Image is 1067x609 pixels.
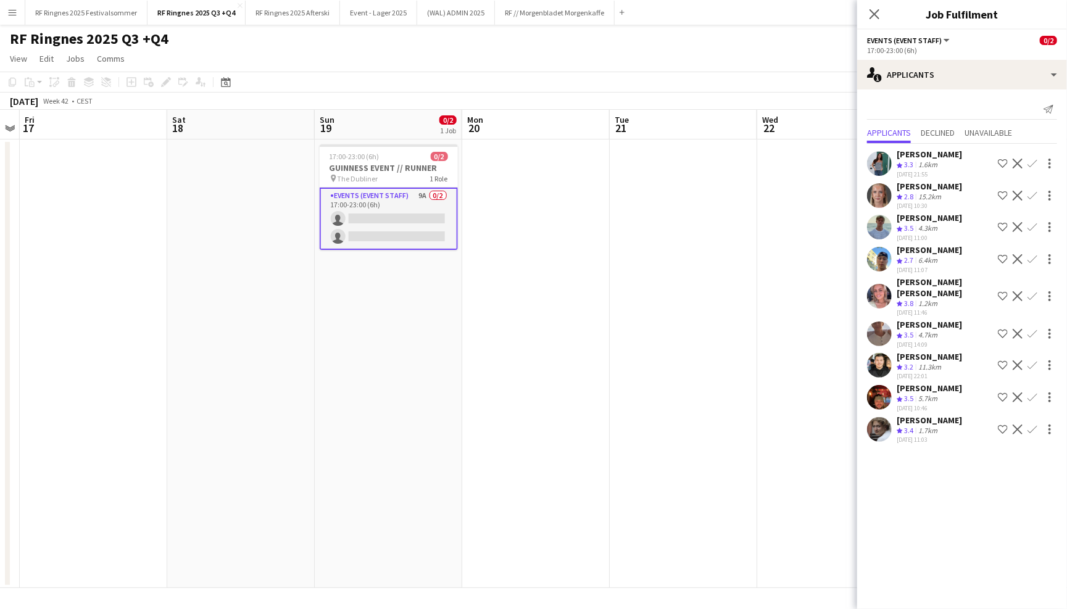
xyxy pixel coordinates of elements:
span: Sat [172,114,186,125]
button: RF Ringnes 2025 Q3 +Q4 [147,1,246,25]
div: [PERSON_NAME] [897,244,962,255]
button: Events (Event Staff) [867,36,952,45]
span: 17:00-23:00 (6h) [330,152,380,161]
a: Jobs [61,51,89,67]
a: Edit [35,51,59,67]
div: CEST [77,96,93,106]
span: 3.8 [904,299,913,308]
div: [DATE] [10,95,38,107]
a: Comms [92,51,130,67]
span: 0/2 [1040,36,1057,45]
div: 4.7km [916,330,940,341]
span: 3.3 [904,160,913,169]
span: 3.5 [904,394,913,403]
span: 0/2 [439,115,457,125]
span: The Dubliner [338,174,378,183]
app-job-card: 17:00-23:00 (6h)0/2GUINNESS EVENT // RUNNER The Dubliner1 RoleEvents (Event Staff)9A0/217:00-23:0... [320,144,458,250]
span: 17 [23,121,35,135]
span: Fri [25,114,35,125]
div: 1.6km [916,160,940,170]
h3: GUINNESS EVENT // RUNNER [320,162,458,173]
div: 11.3km [916,362,944,373]
div: [DATE] 11:46 [897,309,993,317]
span: 0/2 [431,152,448,161]
span: Jobs [66,53,85,64]
span: 20 [465,121,483,135]
a: View [5,51,32,67]
div: 6.4km [916,255,940,266]
h3: Job Fulfilment [857,6,1067,22]
span: 2.7 [904,255,913,265]
div: 1.7km [916,426,940,436]
span: 3.2 [904,362,913,371]
span: Declined [921,128,955,137]
div: [PERSON_NAME] [897,149,962,160]
span: Comms [97,53,125,64]
div: 1 Job [440,126,456,135]
div: [DATE] 14:09 [897,341,962,349]
div: 17:00-23:00 (6h) [867,46,1057,55]
span: Week 42 [41,96,72,106]
button: Event - Lager 2025 [340,1,417,25]
span: 3.5 [904,330,913,339]
app-card-role: Events (Event Staff)9A0/217:00-23:00 (6h) [320,188,458,250]
h1: RF Ringnes 2025 Q3 +Q4 [10,30,168,48]
button: RF // Morgenbladet Morgenkaffe [495,1,615,25]
span: Tue [615,114,629,125]
div: [PERSON_NAME] [PERSON_NAME] [897,276,993,299]
span: Sun [320,114,334,125]
span: 19 [318,121,334,135]
span: 2.8 [904,192,913,201]
div: [PERSON_NAME] [897,212,962,223]
div: [DATE] 11:00 [897,234,962,242]
div: [PERSON_NAME] [897,415,962,426]
div: [DATE] 10:46 [897,404,962,412]
div: Applicants [857,60,1067,89]
span: 21 [613,121,629,135]
button: RF Ringnes 2025 Afterski [246,1,340,25]
div: [DATE] 11:07 [897,266,962,274]
span: 3.4 [904,426,913,435]
span: Wed [762,114,778,125]
div: 4.3km [916,223,940,234]
span: 1 Role [430,174,448,183]
div: [DATE] 11:03 [897,436,962,444]
div: [DATE] 22:01 [897,372,962,380]
div: [DATE] 21:55 [897,170,962,178]
div: [PERSON_NAME] [897,351,962,362]
span: Unavailable [965,128,1012,137]
div: [PERSON_NAME] [897,319,962,330]
span: 18 [170,121,186,135]
div: [PERSON_NAME] [897,383,962,394]
span: View [10,53,27,64]
div: 1.2km [916,299,940,309]
span: 22 [760,121,778,135]
div: [PERSON_NAME] [897,181,962,192]
span: Applicants [867,128,911,137]
div: [DATE] 10:30 [897,202,962,210]
span: Events (Event Staff) [867,36,942,45]
span: Mon [467,114,483,125]
span: Edit [39,53,54,64]
div: 15.2km [916,192,944,202]
div: 5.7km [916,394,940,404]
button: (WAL) ADMIN 2025 [417,1,495,25]
span: 3.5 [904,223,913,233]
button: RF Ringnes 2025 Festivalsommer [25,1,147,25]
